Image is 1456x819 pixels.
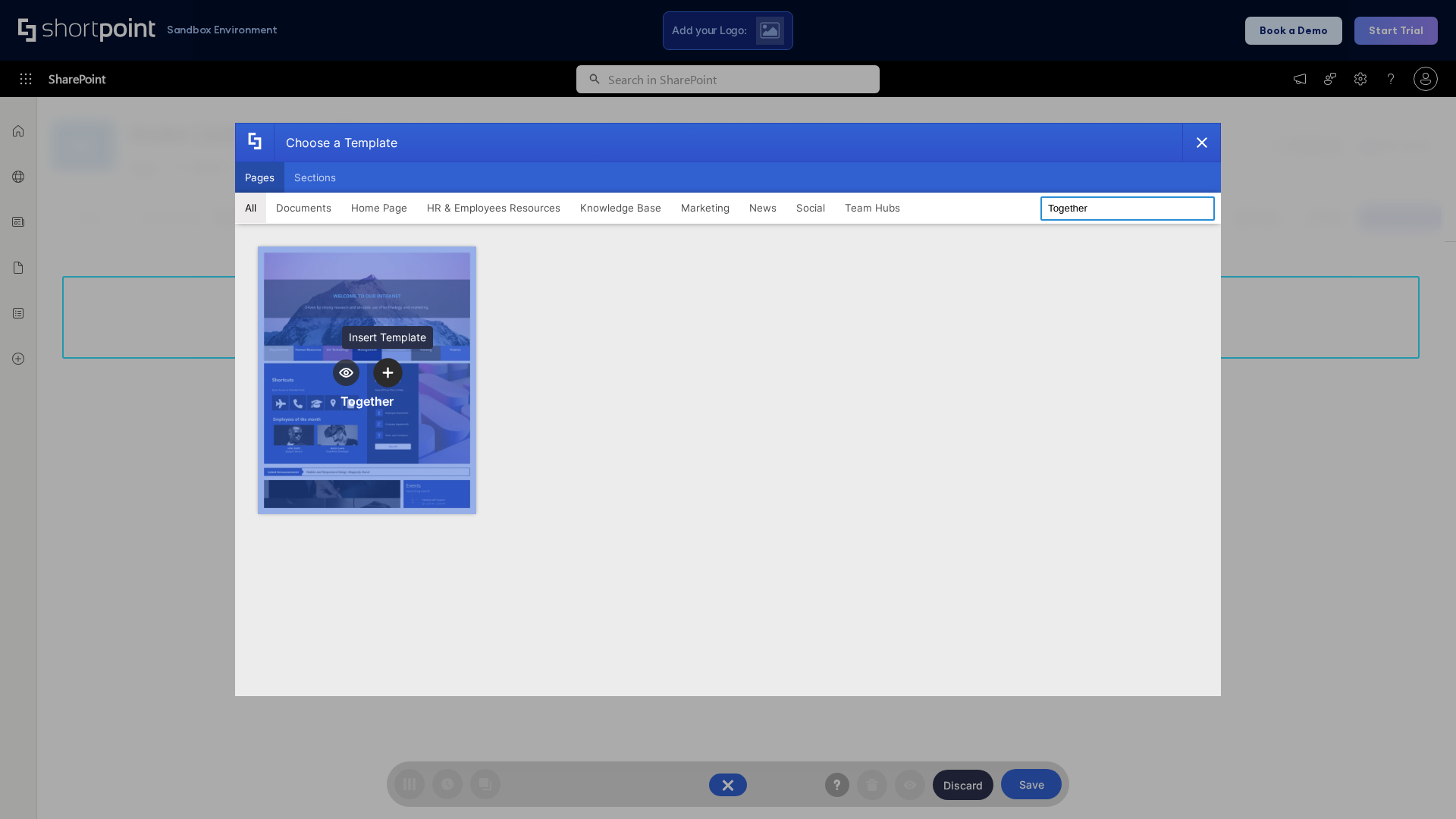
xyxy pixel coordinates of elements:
[835,193,910,223] button: Team Hubs
[739,193,786,223] button: News
[1040,196,1215,221] input: Search
[1380,746,1456,819] iframe: Chat Widget
[786,193,835,223] button: Social
[266,193,341,223] button: Documents
[284,162,346,193] button: Sections
[417,193,570,223] button: HR & Employees Resources
[341,193,417,223] button: Home Page
[235,162,284,193] button: Pages
[671,193,739,223] button: Marketing
[570,193,671,223] button: Knowledge Base
[274,124,397,162] div: Choose a Template
[235,193,266,223] button: All
[340,394,394,409] div: Together
[235,123,1221,696] div: template selector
